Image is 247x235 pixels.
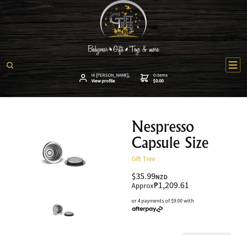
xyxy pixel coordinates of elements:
a: 0 items$0.00 [141,72,168,84]
span: 0 items [153,72,168,84]
img: Babywear - Gifts - Toys & more [73,45,174,55]
span: NZD [156,173,168,181]
a: Hi [PERSON_NAME],View profile [79,72,130,84]
div: $35.99 ₱1,209.61 [132,172,236,190]
small: Approx [132,181,154,190]
img: Afterpay [132,206,164,212]
img: Nespresso Capsule Size [38,128,89,179]
strong: $0.00 [153,78,168,84]
img: Nespresso Capsule Size [50,197,76,223]
h1: Nespresso Capsule Size [132,119,236,151]
span: Hi [PERSON_NAME], [91,72,130,84]
strong: View profile [91,78,130,84]
div: or 4 payments of $9.00 with [132,197,236,213]
a: Gift Tree [132,154,155,163]
img: product search [7,62,13,69]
